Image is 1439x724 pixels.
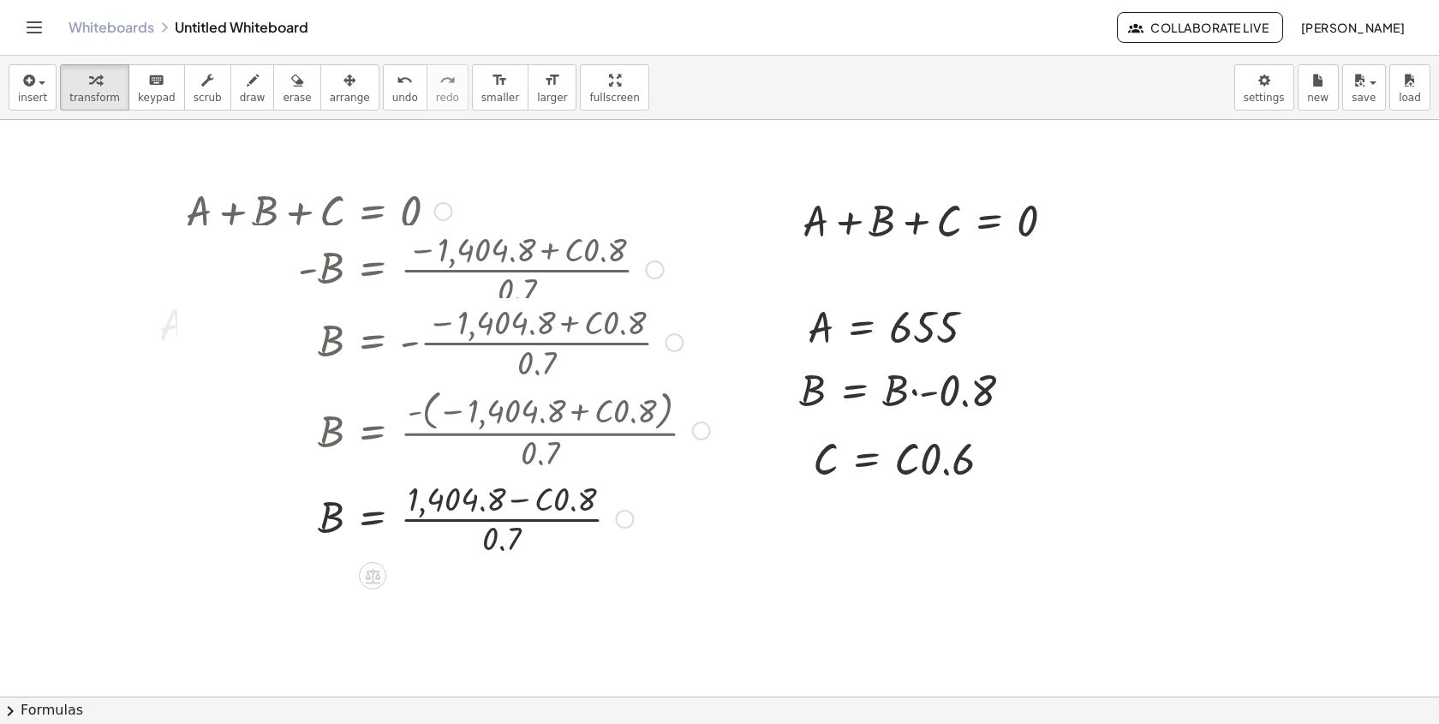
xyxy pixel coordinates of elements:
[320,64,379,111] button: arrange
[481,92,519,104] span: smaller
[240,92,266,104] span: draw
[359,562,386,589] div: Apply the same math to both sides of the equation
[1131,20,1269,35] span: Collaborate Live
[128,64,185,111] button: keyboardkeypad
[1117,12,1283,43] button: Collaborate Live
[1234,64,1294,111] button: settings
[148,70,164,91] i: keyboard
[1244,92,1285,104] span: settings
[537,92,567,104] span: larger
[544,70,560,91] i: format_size
[528,64,576,111] button: format_sizelarger
[472,64,528,111] button: format_sizesmaller
[9,64,57,111] button: insert
[436,92,459,104] span: redo
[60,64,129,111] button: transform
[1389,64,1430,111] button: load
[427,64,469,111] button: redoredo
[1399,92,1421,104] span: load
[69,19,154,36] a: Whiteboards
[1287,12,1418,43] button: [PERSON_NAME]
[492,70,508,91] i: format_size
[283,92,311,104] span: erase
[392,92,418,104] span: undo
[69,92,120,104] span: transform
[580,64,648,111] button: fullscreen
[230,64,275,111] button: draw
[18,92,47,104] span: insert
[21,14,48,41] button: Toggle navigation
[1300,20,1405,35] span: [PERSON_NAME]
[439,70,456,91] i: redo
[397,70,413,91] i: undo
[138,92,176,104] span: keypad
[330,92,370,104] span: arrange
[273,64,320,111] button: erase
[589,92,639,104] span: fullscreen
[383,64,427,111] button: undoundo
[194,92,222,104] span: scrub
[1352,92,1376,104] span: save
[1307,92,1329,104] span: new
[184,64,231,111] button: scrub
[1298,64,1339,111] button: new
[1342,64,1386,111] button: save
